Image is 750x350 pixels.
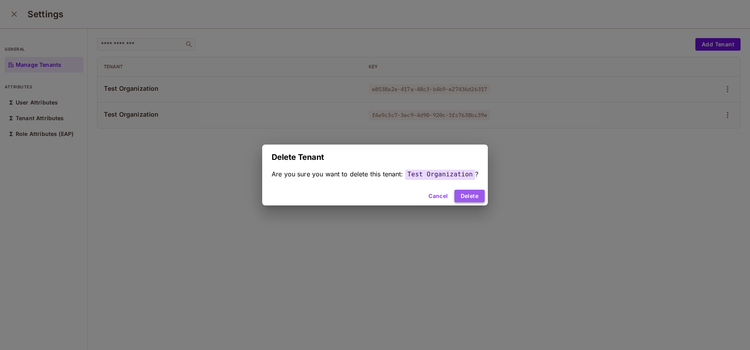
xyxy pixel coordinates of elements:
[262,145,488,170] h2: Delete Tenant
[272,170,403,178] span: Are you sure you want to delete this tenant:
[272,170,478,179] div: ?
[405,169,475,180] span: Test Organization
[425,190,451,202] button: Cancel
[454,190,485,202] button: Delete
